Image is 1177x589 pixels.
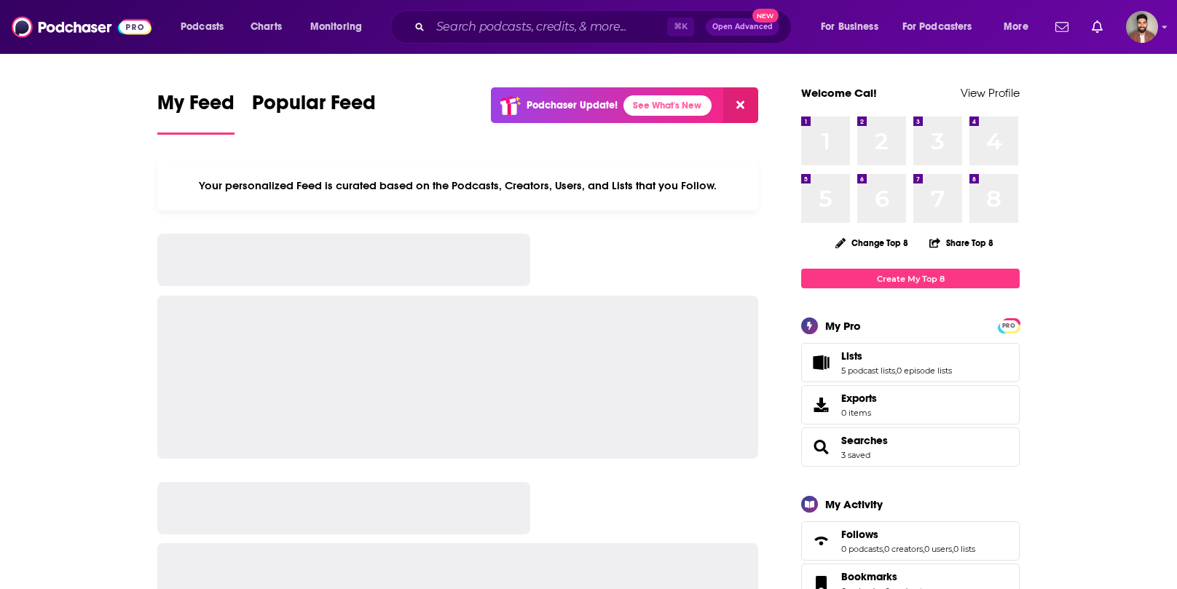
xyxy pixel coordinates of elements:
span: Lists [801,343,1020,382]
div: Search podcasts, credits, & more... [404,10,806,44]
a: Charts [241,15,291,39]
a: 5 podcast lists [841,365,895,376]
span: Follows [801,521,1020,561]
span: , [952,544,953,554]
span: , [895,365,897,376]
a: 0 lists [953,544,975,554]
a: Show notifications dropdown [1050,15,1074,39]
span: Popular Feed [252,90,376,124]
span: More [1004,17,1028,37]
span: 0 items [841,408,877,418]
button: Open AdvancedNew [706,18,779,36]
a: Exports [801,385,1020,424]
button: Show profile menu [1126,11,1158,43]
span: For Podcasters [902,17,972,37]
button: Share Top 8 [929,229,994,257]
a: 0 episode lists [897,365,952,376]
span: Exports [806,395,835,415]
span: , [923,544,924,554]
div: My Activity [825,497,883,511]
a: Bookmarks [841,570,926,583]
span: Exports [841,392,877,405]
a: Searches [806,437,835,457]
a: Welcome Cal! [801,86,877,100]
span: Monitoring [310,17,362,37]
a: 0 creators [884,544,923,554]
a: Create My Top 8 [801,269,1020,288]
p: Podchaser Update! [527,99,618,111]
a: My Feed [157,90,235,135]
span: , [883,544,884,554]
span: Open Advanced [712,23,773,31]
a: Follows [806,531,835,551]
span: Logged in as calmonaghan [1126,11,1158,43]
a: 3 saved [841,450,870,460]
input: Search podcasts, credits, & more... [430,15,667,39]
span: Lists [841,349,862,363]
a: 0 users [924,544,952,554]
div: Your personalized Feed is curated based on the Podcasts, Creators, Users, and Lists that you Follow. [157,161,758,210]
button: open menu [170,15,243,39]
a: Searches [841,434,888,447]
div: My Pro [825,319,861,333]
button: Change Top 8 [827,234,917,252]
span: New [752,9,779,23]
a: Show notifications dropdown [1086,15,1109,39]
a: 0 podcasts [841,544,883,554]
a: PRO [1000,320,1017,331]
a: Lists [806,352,835,373]
a: View Profile [961,86,1020,100]
span: ⌘ K [667,17,694,36]
span: Follows [841,528,878,541]
img: Podchaser - Follow, Share and Rate Podcasts [12,13,151,41]
button: open menu [300,15,381,39]
button: open menu [993,15,1047,39]
img: User Profile [1126,11,1158,43]
span: Bookmarks [841,570,897,583]
a: Follows [841,528,975,541]
span: Searches [801,427,1020,467]
button: open menu [893,15,993,39]
span: Charts [251,17,282,37]
span: My Feed [157,90,235,124]
span: Podcasts [181,17,224,37]
button: open menu [811,15,897,39]
a: See What's New [623,95,712,116]
a: Popular Feed [252,90,376,135]
a: Lists [841,349,952,363]
span: For Business [821,17,878,37]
